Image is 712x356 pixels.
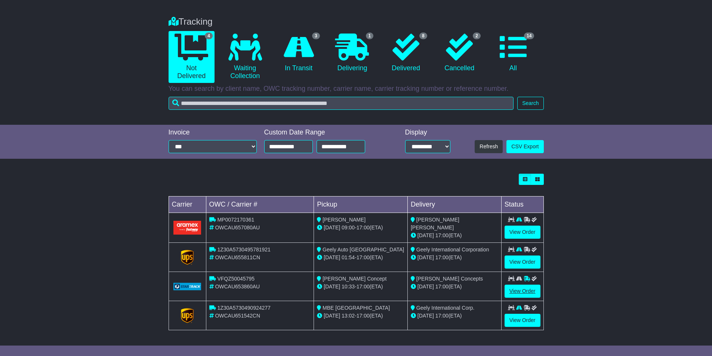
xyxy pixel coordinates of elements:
span: Geely Auto [GEOGRAPHIC_DATA] [323,247,404,253]
span: OWCAU655811CN [215,254,260,260]
div: Tracking [165,16,548,27]
div: (ETA) [411,283,498,291]
div: (ETA) [411,312,498,320]
div: Display [405,129,450,137]
div: Custom Date Range [264,129,384,137]
div: - (ETA) [317,283,404,291]
span: [DATE] [324,254,340,260]
span: 17:00 [435,232,449,238]
a: View Order [505,314,540,327]
img: GetCarrierServiceLogo [181,250,194,265]
span: [DATE] [324,225,340,230]
span: [DATE] [417,232,434,238]
span: [PERSON_NAME] Concepts [416,276,483,282]
span: MBE [GEOGRAPHIC_DATA] [323,305,390,311]
a: CSV Export [506,140,543,153]
img: Aramex.png [173,221,201,235]
a: View Order [505,256,540,269]
td: Pickup [314,196,408,213]
a: 3 In Transit [275,31,321,75]
span: Geely International Corporation [416,247,489,253]
span: OWCAU657080AU [215,225,260,230]
td: OWC / Carrier # [206,196,314,213]
a: Waiting Collection [222,31,268,83]
td: Delivery [407,196,501,213]
span: 01:54 [342,254,355,260]
span: 3 [312,32,320,39]
div: (ETA) [411,254,498,261]
td: Carrier [169,196,206,213]
span: 17:00 [435,284,449,290]
span: 14 [524,32,534,39]
span: 17:00 [357,284,370,290]
span: MP0072170361 [217,217,254,223]
span: Geely International Corp. [416,305,475,311]
a: 2 Cancelled [437,31,483,75]
button: Search [517,97,543,110]
span: 2 [473,32,481,39]
a: View Order [505,226,540,239]
img: GetCarrierServiceLogo [173,283,201,290]
div: Invoice [169,129,257,137]
span: 1 [366,32,374,39]
span: 8 [419,32,427,39]
div: - (ETA) [317,312,404,320]
span: 10:33 [342,284,355,290]
a: 14 All [490,31,536,75]
p: You can search by client name, OWC tracking number, carrier name, carrier tracking number or refe... [169,85,544,93]
span: 4 [205,32,213,39]
a: View Order [505,285,540,298]
a: 1 Delivering [329,31,375,75]
span: [PERSON_NAME] Concept [323,276,386,282]
div: - (ETA) [317,254,404,261]
a: 4 Not Delivered [169,31,215,83]
button: Refresh [475,140,503,153]
span: [DATE] [324,284,340,290]
div: (ETA) [411,232,498,239]
span: 17:00 [357,313,370,319]
span: 09:00 [342,225,355,230]
span: [PERSON_NAME] [323,217,366,223]
span: 1Z30A5730495781921 [217,247,270,253]
td: Status [501,196,543,213]
span: VFQZ50045795 [217,276,255,282]
span: 13:02 [342,313,355,319]
span: 17:00 [435,254,449,260]
img: GetCarrierServiceLogo [181,308,194,323]
span: 17:00 [357,225,370,230]
span: OWCAU653860AU [215,284,260,290]
span: [DATE] [417,284,434,290]
span: [DATE] [417,313,434,319]
span: OWCAU651542CN [215,313,260,319]
span: 1Z30A5730490924277 [217,305,270,311]
span: [DATE] [417,254,434,260]
span: [PERSON_NAME] [PERSON_NAME] [411,217,459,230]
span: 17:00 [435,313,449,319]
div: - (ETA) [317,224,404,232]
span: [DATE] [324,313,340,319]
span: 17:00 [357,254,370,260]
a: 8 Delivered [383,31,429,75]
